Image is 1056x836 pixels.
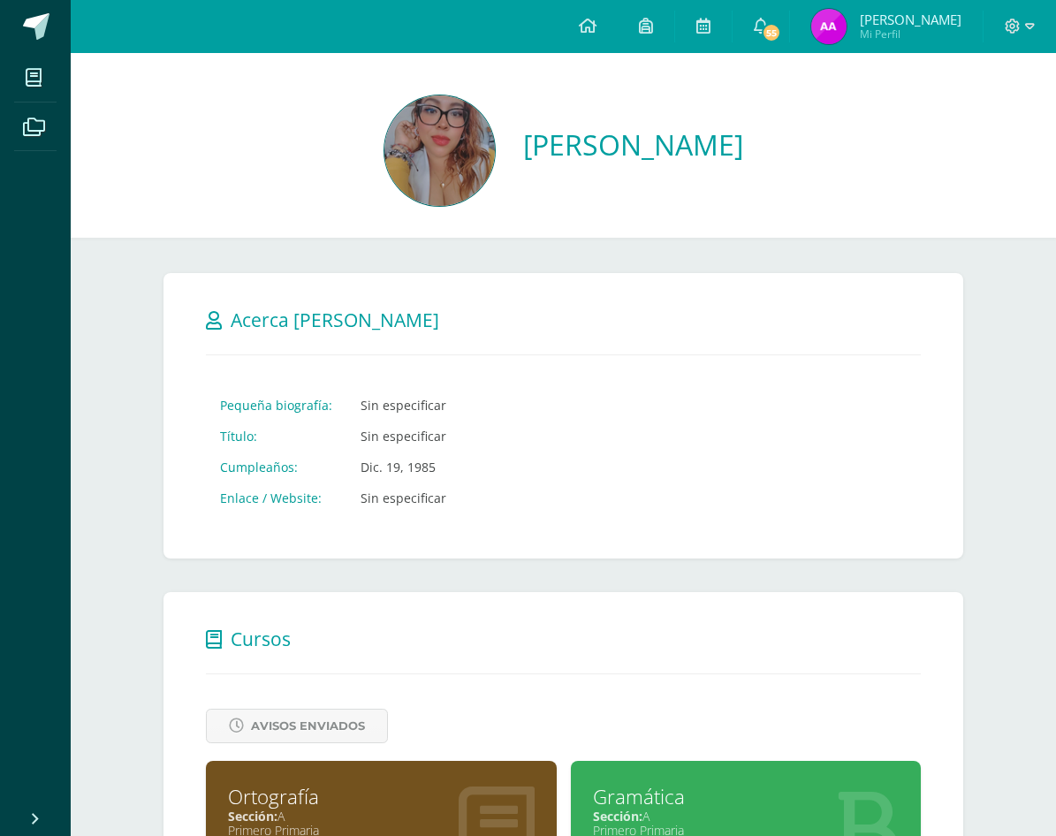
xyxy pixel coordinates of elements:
img: a9d795ad44323f5c6277d5a9f649cd65.png [384,95,495,206]
td: Sin especificar [346,421,460,452]
div: A [228,808,535,825]
td: Pequeña biografía: [206,390,346,421]
td: Título: [206,421,346,452]
td: Enlace / Website: [206,483,346,513]
span: Acerca [PERSON_NAME] [231,308,439,332]
span: [PERSON_NAME] [860,11,961,28]
span: Sección: [593,808,642,825]
a: Avisos Enviados [206,709,388,743]
img: 8e80a9d9277904e33eda65f834555777.png [811,9,847,44]
span: Sección: [228,808,277,825]
span: Mi Perfil [860,27,961,42]
td: Dic. 19, 1985 [346,452,460,483]
span: Cursos [231,627,291,651]
td: Cumpleaños: [206,452,346,483]
div: Ortografía [228,783,535,810]
div: Gramática [593,783,900,810]
span: Avisos Enviados [251,710,365,742]
div: A [593,808,900,825]
span: 55 [761,23,780,42]
td: Sin especificar [346,483,460,513]
a: [PERSON_NAME] [523,125,743,163]
td: Sin especificar [346,390,460,421]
